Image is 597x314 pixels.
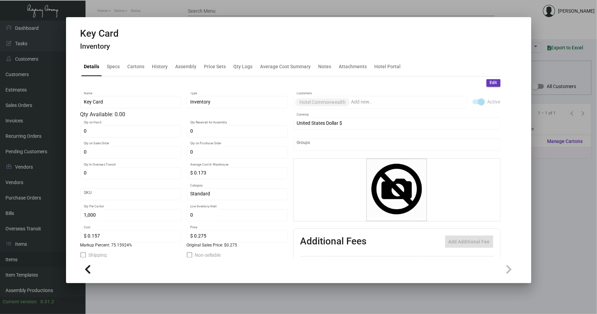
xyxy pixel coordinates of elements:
th: Cost [395,256,423,268]
div: Specs [107,63,120,70]
button: Add Additional Fee [445,236,493,248]
th: Active [300,256,321,268]
div: Current version: [3,298,38,305]
div: Price Sets [204,63,226,70]
div: Qty Logs [234,63,253,70]
h2: Key Card [80,28,119,39]
div: Assembly [176,63,197,70]
mat-chip: Hotel Commonwealth [295,98,350,106]
h2: Additional Fees [300,236,367,248]
div: 0.51.2 [40,298,54,305]
div: Attachments [339,63,367,70]
button: Edit [486,79,501,87]
div: Hotel Portal [375,63,401,70]
th: Type [321,256,395,268]
div: Details [84,63,100,70]
th: Price [423,256,450,268]
input: Add new.. [351,99,463,105]
input: Add new.. [297,142,497,147]
div: Notes [319,63,332,70]
span: Non-sellable [195,251,221,259]
div: Average Cost Summary [260,63,311,70]
span: Active [488,98,501,106]
span: Add Additional Fee [449,239,490,244]
div: Qty Available: 0.00 [80,110,288,119]
th: Price type [450,256,485,268]
h4: Inventory [80,42,119,51]
span: Edit [490,80,497,86]
div: Cartons [128,63,145,70]
div: History [152,63,168,70]
span: Shipping [89,251,107,259]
